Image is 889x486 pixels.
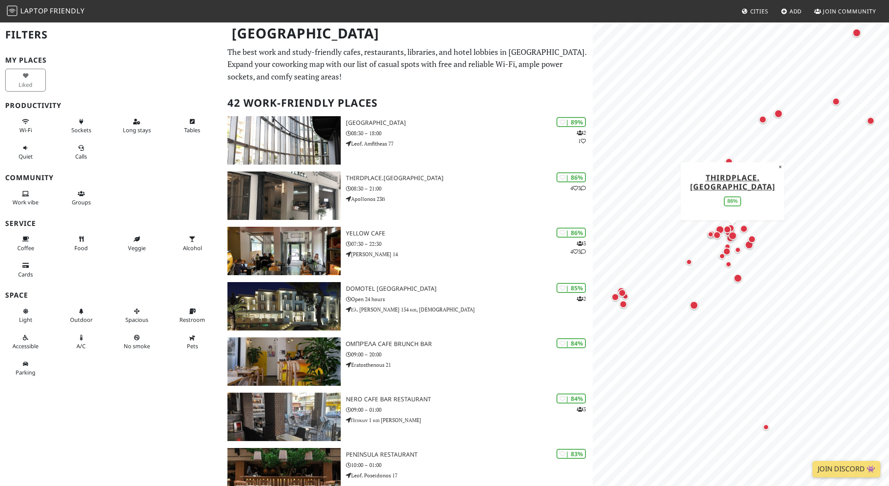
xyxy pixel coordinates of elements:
div: | 83% [556,449,586,459]
button: Light [5,304,46,327]
a: Cities [738,3,772,19]
span: Coffee [17,244,34,252]
span: Group tables [72,198,91,206]
button: Veggie [116,232,157,255]
span: Friendly [50,6,84,16]
p: Leof. Amfitheas 77 [346,140,593,148]
button: Tables [172,114,213,137]
div: Map marker [705,229,716,239]
h3: Peninsula Restaurant [346,451,593,458]
div: Map marker [684,257,694,267]
img: Yellow Cafe [227,227,341,275]
span: Add [790,7,802,15]
button: No smoke [116,330,157,353]
div: Map marker [688,299,700,311]
div: Map marker [743,238,755,251]
p: Eratosthenous 21 [346,361,593,369]
span: Parking [16,368,35,376]
h3: Space [5,291,217,299]
p: Leof. Poseidonos 17 [346,471,593,480]
span: Alcohol [183,244,202,252]
p: 4 3 [570,184,586,192]
span: Outdoor area [70,316,93,324]
div: Map marker [725,222,736,234]
span: Quiet [19,152,33,160]
a: Join Discord 👾 [812,461,880,477]
button: Sockets [61,114,102,137]
span: Cities [750,7,768,15]
button: Long stays [116,114,157,137]
h3: Nero Cafe Bar Restaurant [346,396,593,403]
div: Map marker [726,229,739,241]
h3: Ομπρέλα Cafe Brunch Bar [346,340,593,348]
span: Spacious [125,316,148,324]
button: Pets [172,330,213,353]
div: Map marker [772,108,784,120]
span: Pet friendly [187,342,198,350]
button: Spacious [116,304,157,327]
p: Open 24 hours [346,295,593,303]
div: | 89% [556,117,586,127]
div: Map marker [738,223,749,234]
span: Smoke free [124,342,150,350]
span: Food [74,244,88,252]
h3: Productivity [5,102,217,110]
span: Work-friendly tables [184,126,200,134]
div: Map marker [723,156,735,167]
p: 09:00 – 01:00 [346,406,593,414]
img: Ομπρέλα Cafe Brunch Bar [227,337,341,386]
a: Add [777,3,806,19]
p: 08:30 – 18:00 [346,129,593,137]
p: The best work and study-friendly cafes, restaurants, libraries, and hotel lobbies in [GEOGRAPHIC_... [227,46,588,83]
button: A/C [61,330,102,353]
div: Map marker [617,287,628,299]
button: Alcohol [172,232,213,255]
p: 2 [577,295,586,303]
button: Restroom [172,304,213,327]
h1: [GEOGRAPHIC_DATA] [225,22,591,45]
p: 09:00 – 20:00 [346,350,593,359]
img: Thirdplace.Athens [227,172,341,220]
button: Parking [5,357,46,380]
div: 86% [724,196,741,206]
div: | 84% [556,338,586,348]
button: Coffee [5,232,46,255]
div: Map marker [851,27,863,39]
div: Map marker [732,272,744,284]
p: 07:30 – 22:30 [346,240,593,248]
div: Map marker [830,96,841,107]
div: Map marker [727,215,738,226]
span: Video/audio calls [75,152,87,160]
div: Map marker [746,233,758,245]
p: 3 4 3 [570,239,586,256]
button: Food [61,232,102,255]
div: Map marker [617,299,629,310]
a: Red Center | 89% 21 [GEOGRAPHIC_DATA] 08:30 – 18:00 Leof. Amfitheas 77 [222,116,593,165]
div: Map marker [610,291,621,302]
span: Accessible [13,342,38,350]
a: Yellow Cafe | 86% 343 Yellow Cafe 07:30 – 22:30 [PERSON_NAME] 14 [222,227,593,275]
div: Map marker [722,241,732,251]
div: | 84% [556,394,586,403]
a: Join Community [811,3,879,19]
p: 08:30 – 21:00 [346,184,593,193]
a: Thirdplace.Athens | 86% 43 Thirdplace.[GEOGRAPHIC_DATA] 08:30 – 21:00 Apollonos 23Β [222,172,593,220]
p: 3 [577,405,586,413]
div: Map marker [733,210,744,221]
img: Domotel Kastri Hotel [227,282,341,330]
h3: Yellow Cafe [346,230,593,237]
div: | 86% [556,228,586,238]
div: | 85% [556,283,586,293]
p: Πευκων 1 και [PERSON_NAME] [346,416,593,424]
p: 10:00 – 01:00 [346,461,593,469]
h3: My Places [5,56,217,64]
a: Domotel Kastri Hotel | 85% 2 Domotel [GEOGRAPHIC_DATA] Open 24 hours Ελ. [PERSON_NAME] 154 και, [... [222,282,593,330]
span: Join Community [823,7,876,15]
button: Work vibe [5,187,46,210]
div: Map marker [723,259,734,269]
span: People working [13,198,38,206]
p: 2 1 [577,129,586,145]
button: Quiet [5,141,46,164]
h2: Filters [5,22,217,48]
button: Cards [5,258,46,281]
